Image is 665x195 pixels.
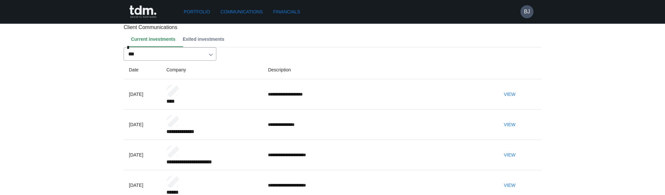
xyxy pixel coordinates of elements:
h6: BJ [524,8,530,16]
div: Client notes tab [129,31,541,47]
td: [DATE] [124,79,161,110]
button: View [499,88,520,100]
button: Exited investments [181,31,230,47]
p: Client Communications [124,23,541,31]
th: Company [161,61,263,79]
th: Date [124,61,161,79]
td: [DATE] [124,110,161,140]
button: View [499,149,520,161]
button: View [499,119,520,131]
a: Communications [218,6,266,18]
a: Portfolio [181,6,213,18]
button: BJ [520,5,534,18]
th: Description [263,61,494,79]
td: [DATE] [124,140,161,170]
button: View [499,179,520,191]
a: Financials [271,6,302,18]
button: Current investments [129,31,181,47]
